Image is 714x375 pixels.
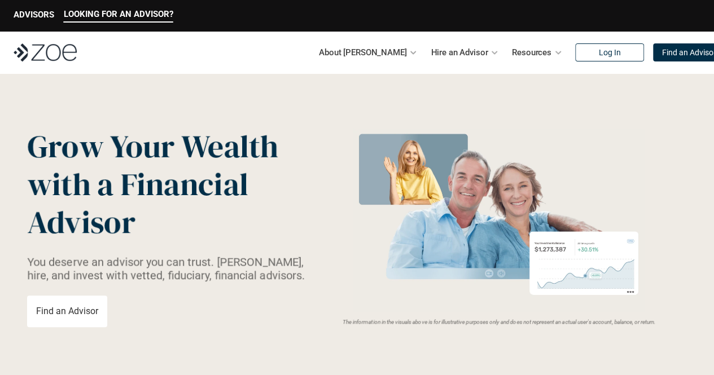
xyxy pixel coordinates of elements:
a: Find an Advisor [27,295,107,327]
span: Grow Your Wealth [27,125,278,168]
p: You deserve an advisor you can trust. [PERSON_NAME], hire, and invest with vetted, fiduciary, fin... [27,255,311,282]
p: Hire an Advisor [431,44,488,61]
p: Resources [512,44,551,61]
span: with a Financial Advisor [27,162,255,244]
a: Log In [575,43,644,61]
em: The information in the visuals above is for illustrative purposes only and does not represent an ... [342,319,655,325]
p: Log In [598,48,620,58]
p: ADVISORS [14,10,54,20]
p: LOOKING FOR AN ADVISOR? [64,9,173,19]
p: Find an Advisor [36,306,98,316]
p: About [PERSON_NAME] [319,44,406,61]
